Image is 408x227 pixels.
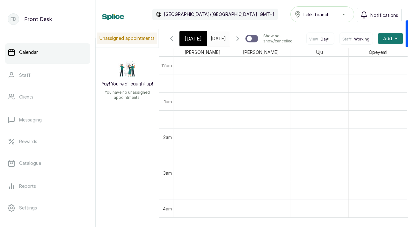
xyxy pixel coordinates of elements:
[5,133,90,150] a: Rewards
[24,15,52,23] p: Front Desk
[242,48,280,56] span: [PERSON_NAME]
[290,6,354,22] button: Lekki branch
[5,43,90,61] a: Calendar
[357,8,402,22] button: Notifications
[19,205,37,211] p: Settings
[309,37,331,42] button: ViewDay
[260,11,274,18] p: GMT+1
[162,170,173,176] div: 3am
[19,138,37,145] p: Rewards
[342,37,370,42] button: StaffWorking
[19,183,36,189] p: Reports
[19,94,33,100] p: Clients
[99,90,155,100] p: You have no unassigned appointments.
[383,35,392,42] span: Add
[5,111,90,129] a: Messaging
[19,117,42,123] p: Messaging
[303,11,330,18] span: Lekki branch
[183,48,222,56] span: [PERSON_NAME]
[162,205,173,212] div: 4am
[342,37,352,42] span: Staff
[5,88,90,106] a: Clients
[378,33,403,44] button: Add
[368,48,389,56] span: Opeyemi
[5,177,90,195] a: Reports
[309,37,318,42] span: View
[185,35,202,42] span: [DATE]
[179,31,207,46] div: [DATE]
[102,81,153,87] h2: Yay! You’re all caught up!
[315,48,324,56] span: Uju
[5,66,90,84] a: Staff
[19,160,41,166] p: Catalogue
[19,72,31,78] p: Staff
[97,33,157,44] p: Unassigned appointments
[321,37,328,42] span: Day
[164,11,257,18] p: [GEOGRAPHIC_DATA]/[GEOGRAPHIC_DATA]
[19,49,38,55] p: Calendar
[263,33,301,44] p: Show no-show/cancelled
[160,62,173,69] div: 12am
[354,37,369,42] span: Working
[370,12,398,18] span: Notifications
[5,154,90,172] a: Catalogue
[11,16,16,22] p: FD
[163,98,173,105] div: 1am
[162,134,173,141] div: 2am
[5,199,90,217] a: Settings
